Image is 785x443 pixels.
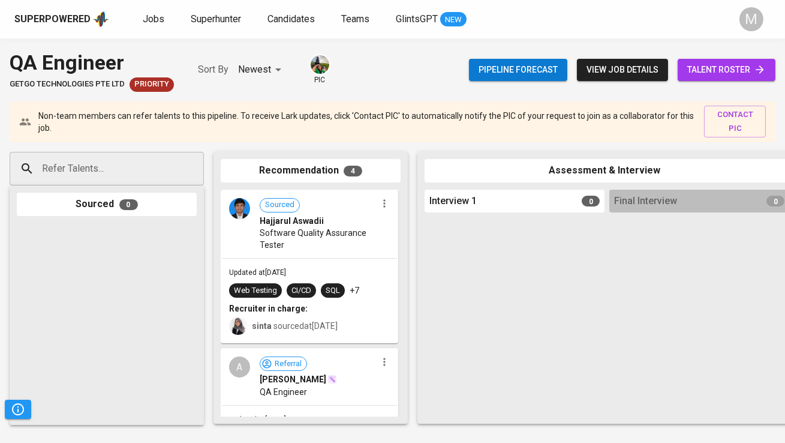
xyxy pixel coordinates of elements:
[93,10,109,28] img: app logo
[396,13,438,25] span: GlintsGPT
[267,13,315,25] span: Candidates
[191,12,243,27] a: Superhunter
[260,215,324,227] span: Hajjarul Aswadii
[238,62,271,77] p: Newest
[143,12,167,27] a: Jobs
[229,198,250,219] img: de9a81864614b59d33dbd41f398637c5.jpg
[687,62,766,77] span: talent roster
[229,357,250,378] div: A
[267,12,317,27] a: Candidates
[14,10,109,28] a: Superpoweredapp logo
[198,62,228,77] p: Sort By
[341,12,372,27] a: Teams
[130,79,174,90] span: Priority
[766,196,784,206] span: 0
[221,159,401,182] div: Recommendation
[10,79,125,90] span: GetGo Technologies Pte Ltd
[260,199,299,211] span: Sourced
[704,106,766,138] button: contact pic
[229,317,247,335] img: sinta.windasari@glints.com
[326,285,340,297] div: SQL
[291,285,311,297] div: CI/CD
[191,13,241,25] span: Superhunter
[429,194,477,208] span: Interview 1
[143,13,164,25] span: Jobs
[229,268,286,277] span: Updated at [DATE]
[479,62,558,77] span: Pipeline forecast
[678,59,775,81] a: talent roster
[587,62,658,77] span: view job details
[17,193,197,216] div: Sourced
[229,304,308,313] b: Recruiter in charge:
[577,59,668,81] button: view job details
[344,166,362,176] span: 4
[739,7,763,31] div: M
[119,199,138,210] span: 0
[270,358,306,370] span: Referral
[234,285,277,297] div: Web Testing
[197,167,200,170] button: Open
[327,375,337,384] img: magic_wand.svg
[229,415,286,424] span: Updated at [DATE]
[14,13,91,26] div: Superpowered
[260,373,326,385] span: [PERSON_NAME]
[130,77,174,92] div: New Job received from Demand Team
[309,54,330,85] div: pic
[238,59,285,81] div: Newest
[396,12,467,27] a: GlintsGPT NEW
[260,386,307,398] span: QA Engineer
[5,400,31,419] button: Pipeline Triggers
[260,227,377,251] span: Software Quality Assurance Tester
[311,55,329,74] img: eva@glints.com
[252,321,272,331] b: sinta
[341,13,369,25] span: Teams
[10,48,174,77] div: QA Engineer
[710,108,760,136] span: contact pic
[350,285,359,297] p: +7
[252,321,338,331] span: sourced at [DATE]
[469,59,567,81] button: Pipeline forecast
[582,196,600,206] span: 0
[440,14,467,26] span: NEW
[614,194,677,208] span: Final Interview
[38,110,694,134] p: Non-team members can refer talents to this pipeline. To receive Lark updates, click 'Contact PIC'...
